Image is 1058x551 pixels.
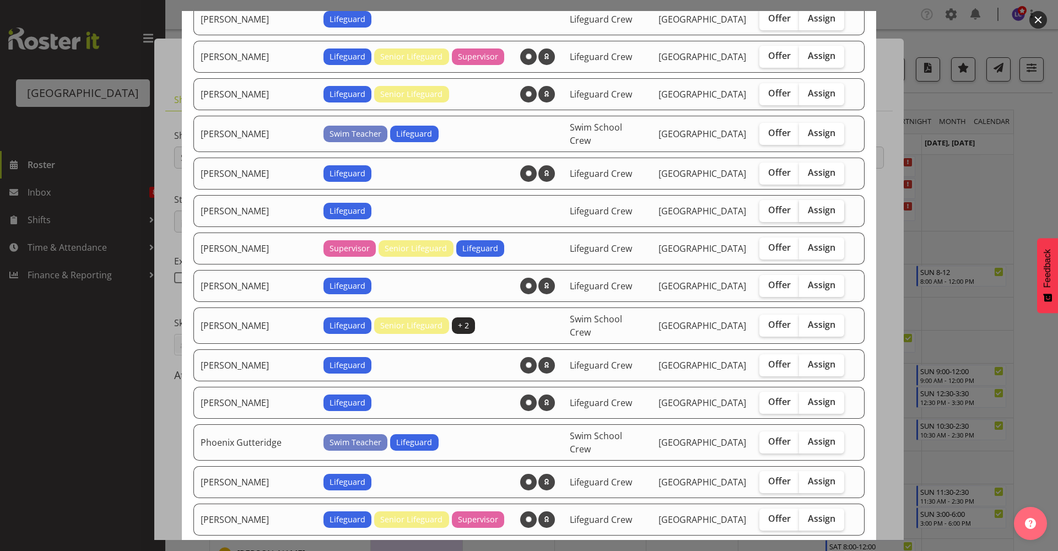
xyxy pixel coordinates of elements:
[768,319,791,330] span: Offer
[330,88,365,100] span: Lifeguard
[193,424,317,461] td: Phoenix Gutteridge
[570,121,622,147] span: Swim School Crew
[193,195,317,227] td: [PERSON_NAME]
[570,88,632,100] span: Lifeguard Crew
[462,242,498,255] span: Lifeguard
[808,319,835,330] span: Assign
[193,307,317,344] td: [PERSON_NAME]
[658,242,746,255] span: [GEOGRAPHIC_DATA]
[330,242,370,255] span: Supervisor
[570,359,632,371] span: Lifeguard Crew
[330,205,365,217] span: Lifeguard
[193,116,317,152] td: [PERSON_NAME]
[1037,238,1058,313] button: Feedback - Show survey
[193,387,317,419] td: [PERSON_NAME]
[458,320,469,332] span: + 2
[658,13,746,25] span: [GEOGRAPHIC_DATA]
[380,514,442,526] span: Senior Lifeguard
[330,436,381,449] span: Swim Teacher
[570,51,632,63] span: Lifeguard Crew
[570,514,632,526] span: Lifeguard Crew
[458,51,498,63] span: Supervisor
[768,242,791,253] span: Offer
[768,396,791,407] span: Offer
[396,436,432,449] span: Lifeguard
[808,50,835,61] span: Assign
[193,349,317,381] td: [PERSON_NAME]
[570,205,632,217] span: Lifeguard Crew
[570,397,632,409] span: Lifeguard Crew
[658,320,746,332] span: [GEOGRAPHIC_DATA]
[330,51,365,63] span: Lifeguard
[380,51,442,63] span: Senior Lifeguard
[658,359,746,371] span: [GEOGRAPHIC_DATA]
[768,50,791,61] span: Offer
[330,397,365,409] span: Lifeguard
[808,359,835,370] span: Assign
[808,127,835,138] span: Assign
[193,270,317,302] td: [PERSON_NAME]
[658,51,746,63] span: [GEOGRAPHIC_DATA]
[570,476,632,488] span: Lifeguard Crew
[768,13,791,24] span: Offer
[330,359,365,371] span: Lifeguard
[768,127,791,138] span: Offer
[380,320,442,332] span: Senior Lifeguard
[193,158,317,190] td: [PERSON_NAME]
[768,513,791,524] span: Offer
[570,13,632,25] span: Lifeguard Crew
[330,280,365,292] span: Lifeguard
[330,13,365,25] span: Lifeguard
[808,204,835,215] span: Assign
[808,88,835,99] span: Assign
[396,128,432,140] span: Lifeguard
[768,204,791,215] span: Offer
[808,396,835,407] span: Assign
[808,13,835,24] span: Assign
[808,513,835,524] span: Assign
[768,279,791,290] span: Offer
[658,88,746,100] span: [GEOGRAPHIC_DATA]
[570,242,632,255] span: Lifeguard Crew
[658,128,746,140] span: [GEOGRAPHIC_DATA]
[768,436,791,447] span: Offer
[193,78,317,110] td: [PERSON_NAME]
[658,476,746,488] span: [GEOGRAPHIC_DATA]
[658,514,746,526] span: [GEOGRAPHIC_DATA]
[808,167,835,178] span: Assign
[1025,518,1036,529] img: help-xxl-2.png
[330,320,365,332] span: Lifeguard
[808,279,835,290] span: Assign
[658,205,746,217] span: [GEOGRAPHIC_DATA]
[570,280,632,292] span: Lifeguard Crew
[330,514,365,526] span: Lifeguard
[768,476,791,487] span: Offer
[193,233,317,264] td: [PERSON_NAME]
[768,359,791,370] span: Offer
[570,313,622,338] span: Swim School Crew
[658,436,746,449] span: [GEOGRAPHIC_DATA]
[385,242,447,255] span: Senior Lifeguard
[330,128,381,140] span: Swim Teacher
[1043,249,1052,288] span: Feedback
[658,168,746,180] span: [GEOGRAPHIC_DATA]
[768,88,791,99] span: Offer
[808,436,835,447] span: Assign
[658,397,746,409] span: [GEOGRAPHIC_DATA]
[193,504,317,536] td: [PERSON_NAME]
[768,167,791,178] span: Offer
[380,88,442,100] span: Senior Lifeguard
[330,476,365,488] span: Lifeguard
[570,430,622,455] span: Swim School Crew
[330,168,365,180] span: Lifeguard
[570,168,632,180] span: Lifeguard Crew
[658,280,746,292] span: [GEOGRAPHIC_DATA]
[193,41,317,73] td: [PERSON_NAME]
[193,3,317,35] td: [PERSON_NAME]
[808,476,835,487] span: Assign
[458,514,498,526] span: Supervisor
[808,242,835,253] span: Assign
[193,466,317,498] td: [PERSON_NAME]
